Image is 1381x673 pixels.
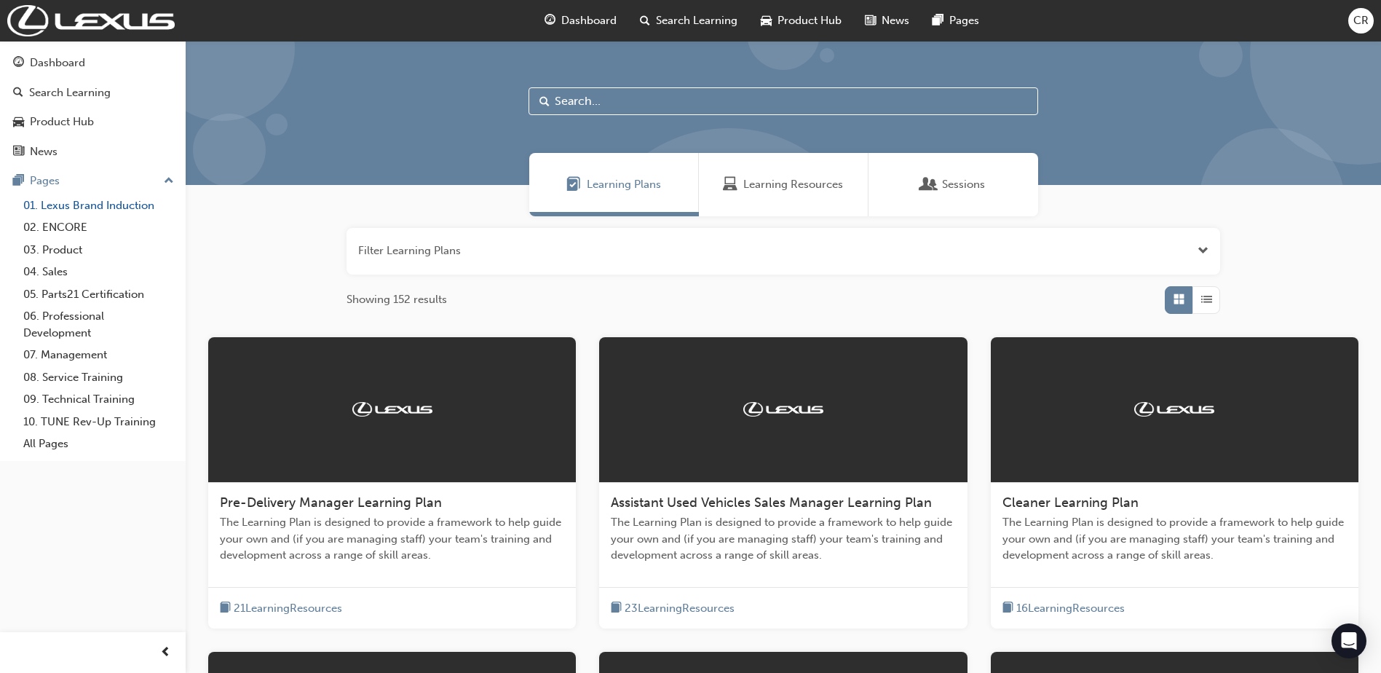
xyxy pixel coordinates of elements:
div: Search Learning [29,84,111,101]
span: car-icon [13,116,24,129]
a: All Pages [17,433,180,455]
span: pages-icon [933,12,943,30]
span: Grid [1174,291,1184,308]
div: Product Hub [30,114,94,130]
span: book-icon [1002,599,1013,618]
span: Cleaner Learning Plan [1002,495,1139,511]
span: The Learning Plan is designed to provide a framework to help guide your own and (if you are manag... [220,514,564,564]
span: Pages [949,12,979,29]
img: Trak [1134,402,1214,417]
button: book-icon21LearningResources [220,599,342,618]
a: SessionsSessions [868,153,1038,216]
span: book-icon [611,599,622,618]
a: car-iconProduct Hub [749,6,853,36]
a: TrakCleaner Learning PlanThe Learning Plan is designed to provide a framework to help guide your ... [991,337,1358,629]
img: Trak [743,402,823,417]
span: Learning Resources [723,176,737,193]
a: Learning PlansLearning Plans [529,153,699,216]
button: book-icon23LearningResources [611,599,735,618]
span: Learning Resources [743,176,843,193]
div: News [30,143,58,160]
span: News [882,12,909,29]
span: Showing 152 results [347,291,447,308]
div: Dashboard [30,55,85,71]
a: News [6,138,180,165]
span: CR [1353,12,1369,29]
span: 21 Learning Resources [234,600,342,617]
span: Product Hub [777,12,842,29]
span: news-icon [865,12,876,30]
button: Pages [6,168,180,194]
a: Learning ResourcesLearning Resources [699,153,868,216]
a: Search Learning [6,79,180,106]
span: book-icon [220,599,231,618]
a: 09. Technical Training [17,388,180,411]
a: guage-iconDashboard [533,6,628,36]
a: 08. Service Training [17,366,180,389]
a: news-iconNews [853,6,921,36]
img: Trak [352,402,432,417]
span: search-icon [13,87,23,100]
span: pages-icon [13,175,24,188]
span: The Learning Plan is designed to provide a framework to help guide your own and (if you are manag... [611,514,955,564]
span: Sessions [942,176,985,193]
span: The Learning Plan is designed to provide a framework to help guide your own and (if you are manag... [1002,514,1347,564]
span: List [1201,291,1212,308]
span: Sessions [922,176,936,193]
span: up-icon [164,172,174,191]
span: Search Learning [656,12,737,29]
button: Open the filter [1198,243,1208,259]
span: Learning Plans [587,176,661,193]
span: prev-icon [160,644,171,662]
span: 23 Learning Resources [625,600,735,617]
span: Assistant Used Vehicles Sales Manager Learning Plan [611,495,932,511]
button: book-icon16LearningResources [1002,599,1125,618]
a: 02. ENCORE [17,216,180,239]
button: CR [1348,8,1374,34]
a: search-iconSearch Learning [628,6,749,36]
span: Search [539,93,550,110]
a: Product Hub [6,109,180,135]
span: Pre-Delivery Manager Learning Plan [220,495,442,511]
a: Dashboard [6,50,180,76]
span: search-icon [640,12,650,30]
span: news-icon [13,146,24,159]
div: Pages [30,173,60,189]
span: guage-icon [545,12,555,30]
img: Trak [7,5,175,36]
a: TrakAssistant Used Vehicles Sales Manager Learning PlanThe Learning Plan is designed to provide a... [599,337,967,629]
span: Learning Plans [566,176,581,193]
div: Open Intercom Messenger [1331,623,1366,658]
input: Search... [529,87,1038,115]
a: 01. Lexus Brand Induction [17,194,180,217]
span: guage-icon [13,57,24,70]
a: TrakPre-Delivery Manager Learning PlanThe Learning Plan is designed to provide a framework to hel... [208,337,576,629]
span: car-icon [761,12,772,30]
span: 16 Learning Resources [1016,600,1125,617]
a: 03. Product [17,239,180,261]
a: pages-iconPages [921,6,991,36]
button: DashboardSearch LearningProduct HubNews [6,47,180,168]
a: 04. Sales [17,261,180,283]
span: Dashboard [561,12,617,29]
a: 06. Professional Development [17,305,180,344]
a: 10. TUNE Rev-Up Training [17,411,180,433]
a: 05. Parts21 Certification [17,283,180,306]
a: 07. Management [17,344,180,366]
